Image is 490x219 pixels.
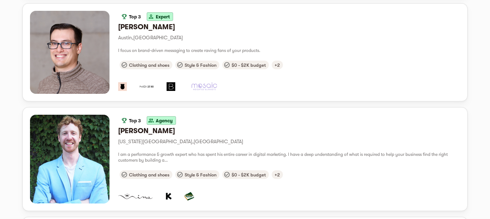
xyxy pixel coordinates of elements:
div: ROAS (Return On Ad Spend), United States targeting [272,170,283,179]
h6: [PERSON_NAME] [118,22,460,32]
span: Agency [153,118,176,123]
span: Top 3 [126,118,144,123]
div: Pacific Roof Restorations [184,192,194,201]
span: +2 [272,172,283,178]
span: Clothing and shoes [126,62,172,68]
div: NOIZE [138,82,155,91]
span: Style & Fashion [182,62,219,68]
p: [US_STATE][GEOGRAPHIC_DATA] , [GEOGRAPHIC_DATA] [118,137,460,146]
span: +2 [272,62,283,68]
span: I am a performance & growth expert who has spent his entire career in digital marketing. I have a... [118,152,448,163]
div: kidpik [164,192,173,201]
h6: [PERSON_NAME] [118,126,460,136]
p: Austin , [GEOGRAPHIC_DATA] [118,33,460,42]
div: BELLAMI [167,82,175,91]
span: Top 3 [126,14,144,19]
div: ROAS (Return On Ad Spend), United States targeting [272,61,283,69]
span: Clothing and shoes [126,172,172,178]
span: Style & Fashion [182,172,219,178]
span: $0 - $2K budget [229,62,269,68]
div: Nina Shoes [118,192,152,201]
div: ProFlowers [118,82,127,91]
div: Mosaic Weighted Blankets [187,82,222,91]
button: Top 3Expert[PERSON_NAME]Austin,[GEOGRAPHIC_DATA]I focus on brand-driven messaging to create ravin... [23,4,467,101]
button: Top 3Agency[PERSON_NAME][US_STATE][GEOGRAPHIC_DATA],[GEOGRAPHIC_DATA]I am a performance & growth ... [23,108,467,211]
span: Expert [153,14,173,19]
span: $0 - $2K budget [229,172,269,178]
span: I focus on brand-driven messaging to create raving fans of your products. [118,48,260,53]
